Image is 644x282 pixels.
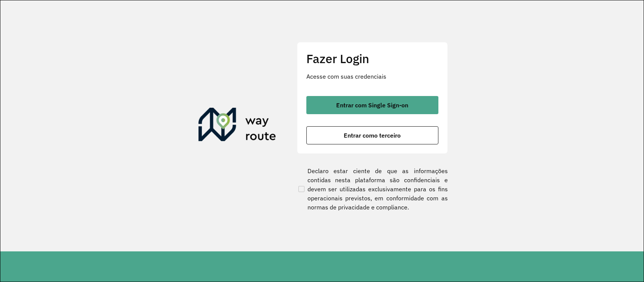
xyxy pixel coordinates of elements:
[306,51,438,66] h2: Fazer Login
[198,108,276,144] img: Roteirizador AmbevTech
[306,96,438,114] button: button
[336,102,408,108] span: Entrar com Single Sign-on
[306,126,438,144] button: button
[297,166,448,212] label: Declaro estar ciente de que as informações contidas nesta plataforma são confidenciais e devem se...
[306,72,438,81] p: Acesse com suas credenciais
[344,132,401,138] span: Entrar como terceiro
